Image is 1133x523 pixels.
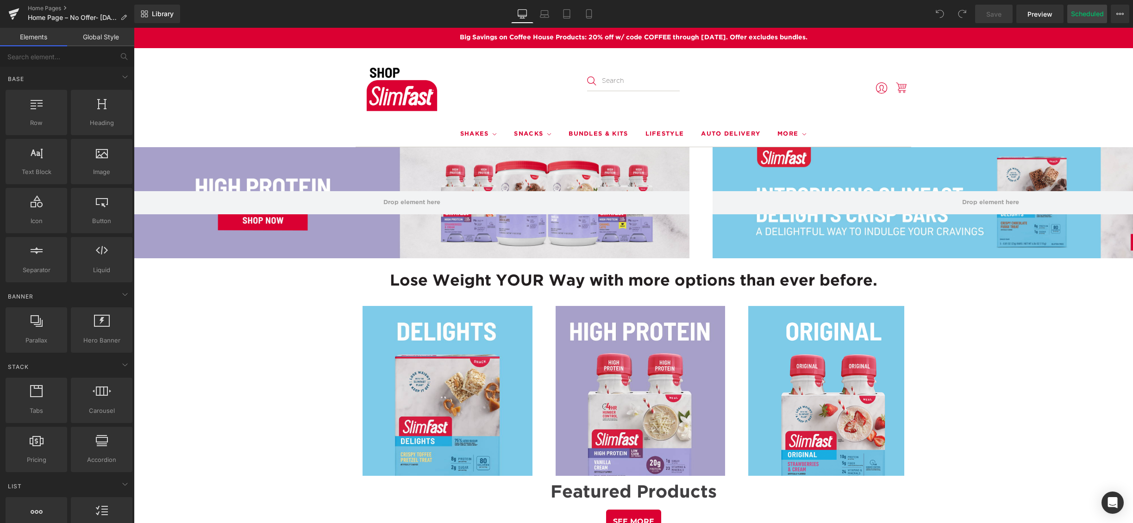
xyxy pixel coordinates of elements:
img: shopping cart [761,54,774,66]
span: Image [74,167,130,177]
span: Base [7,75,25,83]
img: Intermittent Fasting Products [614,278,784,448]
a: Lifestyle [512,98,551,115]
a: Laptop [533,5,556,23]
span: Pricing [8,455,64,465]
span: Parallax [8,336,64,345]
a: Home Pages [28,5,134,12]
span: Accordion [74,455,130,465]
img: Intermittent Fasting Products [229,278,399,448]
a: Global Style [67,28,134,46]
span: Big Savings on Coffee House Products: 20% off w/ code COFFEE through [DATE]. Offer excludes bundles. [326,6,674,15]
span: Stack [7,362,30,371]
span: Tabs [8,406,64,416]
span: Home Page – No Offer- [DATE] [28,14,117,21]
a: Desktop [511,5,533,23]
div: Open Intercom Messenger [1102,492,1124,514]
input: Search [453,44,546,64]
nav: Main navigation [222,94,777,119]
span: Preview [1027,9,1052,19]
span: Row [8,118,64,128]
span: Save [986,9,1002,19]
img: Slimfast Shop homepage [222,30,314,90]
a: Mobile [578,5,600,23]
undefined: Lose Weight YOUR Way with more options than ever before. [256,246,744,260]
span: SEE MORE [479,489,520,499]
button: Redo [953,5,971,23]
span: List [7,482,23,491]
span: Button [74,216,130,226]
button: Undo [931,5,949,23]
span: Separator [8,265,64,275]
span: Icon [8,216,64,226]
a: New Library [134,5,180,23]
span: Liquid [74,265,130,275]
a: Preview [1016,5,1064,23]
span: Heading [74,118,130,128]
a: More [644,98,673,115]
a: SEE MORE [472,482,527,506]
span: Hero Banner [74,336,130,345]
a: Snacks [380,98,418,115]
img: Advanced Nutrition Products [422,278,592,448]
span: Library [152,10,174,18]
a: Auto Delivery [567,98,626,115]
button: Search [453,49,463,58]
button: Scheduled [1067,5,1107,23]
span: Banner [7,292,34,301]
a: Bundles & Kits [435,98,494,115]
a: Tablet [556,5,578,23]
a: Shakes [326,98,363,115]
button: More [1111,5,1129,23]
span: Text Block [8,167,64,177]
span: Carousel [74,406,130,416]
